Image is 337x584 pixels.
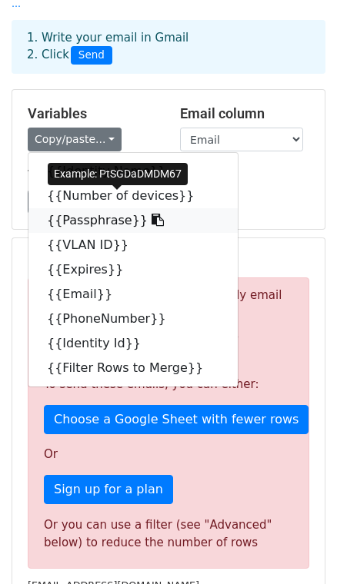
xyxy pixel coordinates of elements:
span: Send [71,46,112,65]
a: {{VLAN ID}} [28,233,238,257]
a: {{Filter Rows to Merge}} [28,356,238,380]
div: 1. Write your email in Gmail 2. Click [15,29,322,65]
a: {{Passphrase}} [28,208,238,233]
a: {{Identity Name}} [28,159,238,184]
div: Or you can use a filter (see "Advanced" below) to reduce the number of rows [44,516,293,551]
p: Or [44,446,293,463]
a: {{Number of devices}} [28,184,238,208]
a: {{Expires}} [28,257,238,282]
h5: Email column [180,105,309,122]
a: {{Identity Id}} [28,331,238,356]
a: Sign up for a plan [44,475,173,504]
a: {{PhoneNumber}} [28,307,238,331]
iframe: Chat Widget [260,510,337,584]
a: Copy/paste... [28,128,122,151]
a: {{Email}} [28,282,238,307]
div: Example: PtSGDaDMDM67 [48,163,188,185]
h5: Variables [28,105,157,122]
a: Choose a Google Sheet with fewer rows [44,405,309,434]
